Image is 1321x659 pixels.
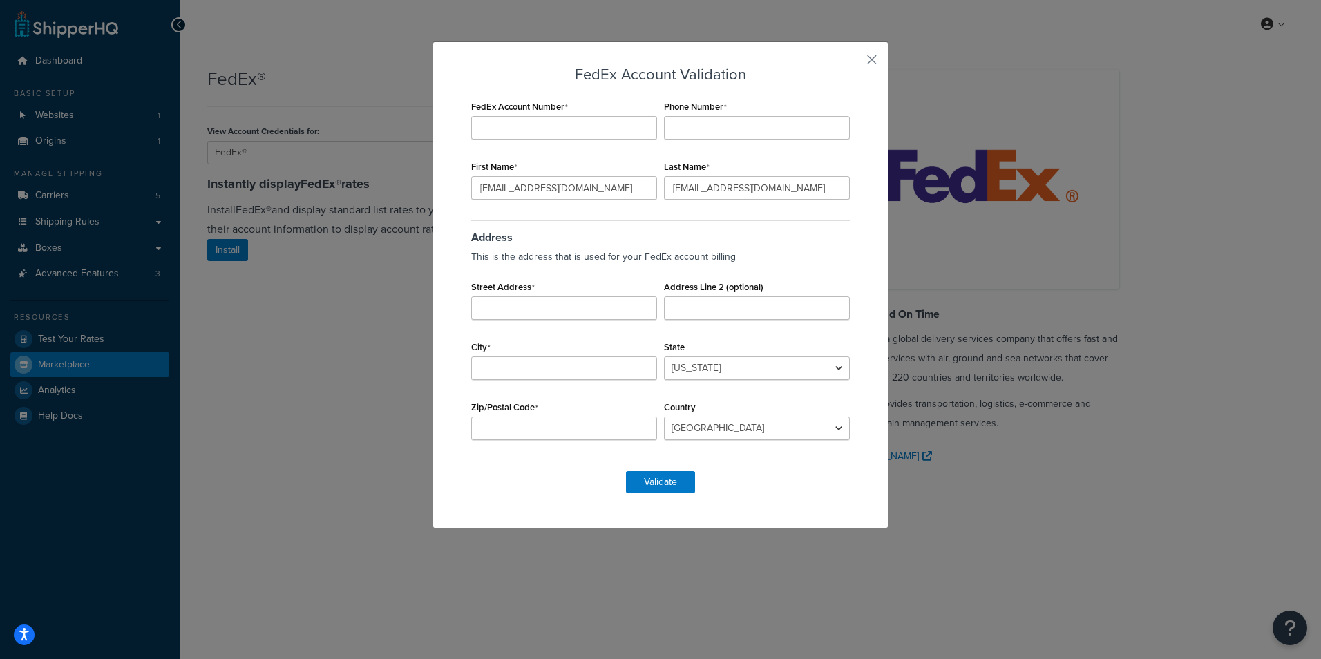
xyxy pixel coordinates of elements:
label: State [664,342,685,352]
label: Last Name [664,162,710,173]
label: First Name [471,162,517,173]
h3: Address [471,220,850,244]
label: Zip/Postal Code [471,402,538,413]
label: City [471,342,491,353]
button: Validate [626,471,695,493]
label: Address Line 2 (optional) [664,282,763,292]
p: This is the address that is used for your FedEx account billing [471,247,850,267]
label: Country [664,402,696,412]
label: Phone Number [664,102,727,113]
label: Street Address [471,282,535,293]
h3: FedEx Account Validation [468,66,853,83]
label: FedEx Account Number [471,102,568,113]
